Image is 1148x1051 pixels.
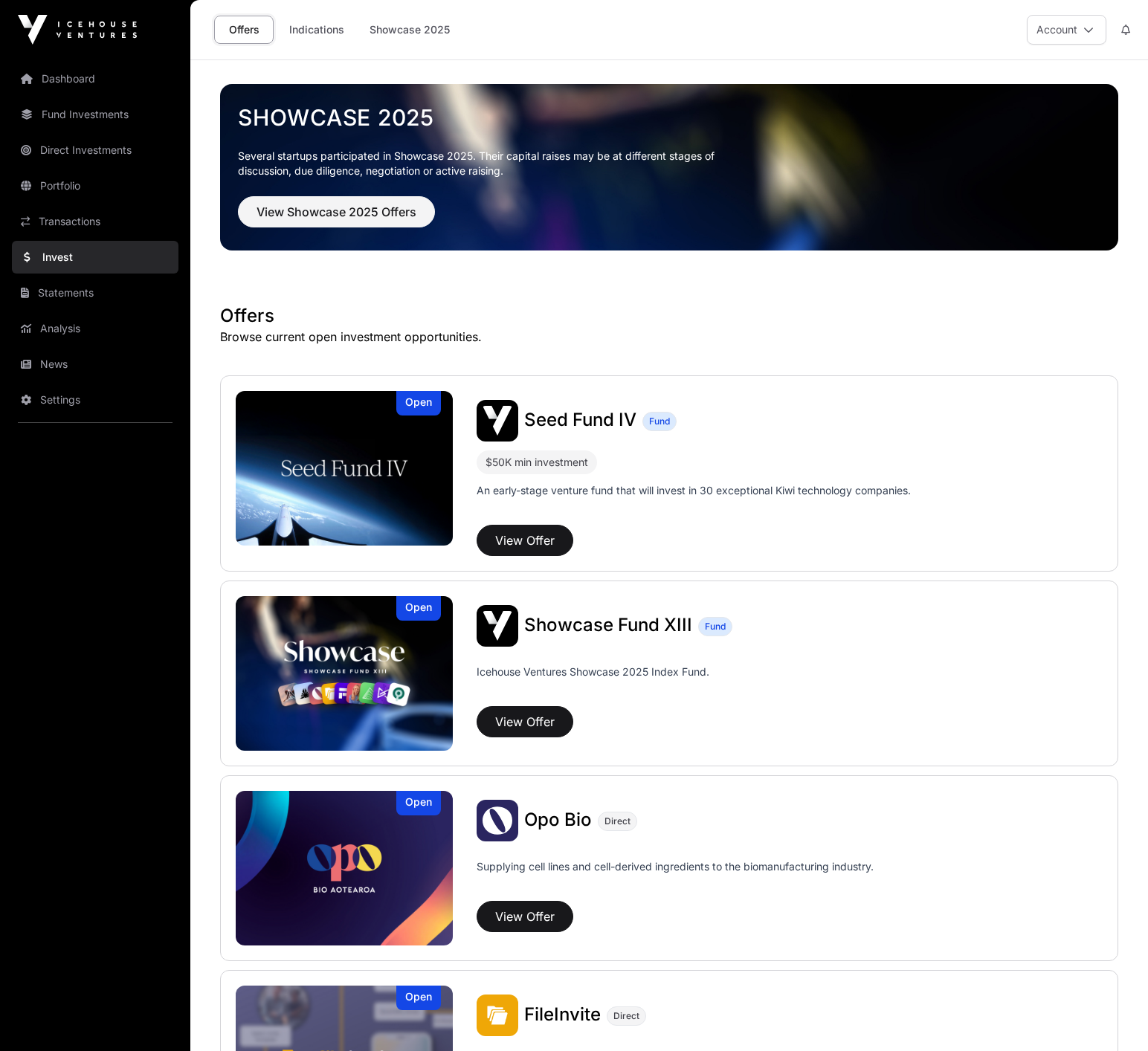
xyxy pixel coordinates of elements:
img: Opo Bio [236,791,453,945]
a: Seed Fund IVOpen [236,391,453,546]
img: Showcase Fund XIII [477,605,518,647]
a: Showcase 2025 [360,16,459,44]
div: Open [396,986,441,1010]
img: Seed Fund IV [477,400,518,442]
img: Opo Bio [477,800,518,841]
img: Showcase 2025 [220,84,1118,250]
a: Analysis [12,312,178,345]
button: View Offer [477,901,573,932]
span: Fund [705,621,726,633]
a: Statements [12,277,178,309]
p: An early-stage venture fund that will invest in 30 exceptional Kiwi technology companies. [477,483,911,498]
span: Showcase Fund XIII [524,614,692,636]
a: Fund Investments [12,98,178,131]
div: $50K min investment [477,450,597,474]
a: Indications [280,16,354,44]
span: Opo Bio [524,809,592,830]
a: Showcase Fund XIII [524,616,692,636]
img: FileInvite [477,995,518,1036]
a: News [12,348,178,381]
a: Opo Bio [524,811,592,830]
a: Invest [12,241,178,274]
a: Showcase 2025 [238,104,1100,131]
button: View Showcase 2025 Offers [238,196,435,227]
img: Icehouse Ventures Logo [18,15,137,45]
a: FileInvite [524,1006,601,1025]
span: Seed Fund IV [524,409,636,430]
img: Seed Fund IV [236,391,453,546]
a: Seed Fund IV [524,411,636,430]
p: Browse current open investment opportunities. [220,328,1118,346]
a: Opo BioOpen [236,791,453,945]
span: FileInvite [524,1003,601,1025]
a: Offers [214,16,274,44]
span: Direct [613,1010,639,1022]
span: View Showcase 2025 Offers [257,203,416,221]
a: Showcase Fund XIIIOpen [236,596,453,751]
p: Icehouse Ventures Showcase 2025 Index Fund. [477,664,709,679]
img: Showcase Fund XIII [236,596,453,751]
h1: Offers [220,304,1118,328]
a: Dashboard [12,62,178,95]
span: Fund [649,415,670,427]
p: Supplying cell lines and cell-derived ingredients to the biomanufacturing industry. [477,859,874,874]
span: Direct [604,815,631,827]
div: $50K min investment [486,453,588,471]
iframe: Chat Widget [1074,980,1148,1051]
a: View Showcase 2025 Offers [238,211,435,226]
p: Several startups participated in Showcase 2025. Their capital raises may be at different stages o... [238,149,738,178]
a: Transactions [12,205,178,238]
a: Settings [12,384,178,416]
button: Account [1027,15,1106,45]
div: Open [396,791,441,815]
div: Open [396,596,441,621]
a: Direct Investments [12,134,178,166]
button: View Offer [477,706,573,737]
div: Open [396,391,441,415]
a: Portfolio [12,169,178,202]
button: View Offer [477,525,573,556]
